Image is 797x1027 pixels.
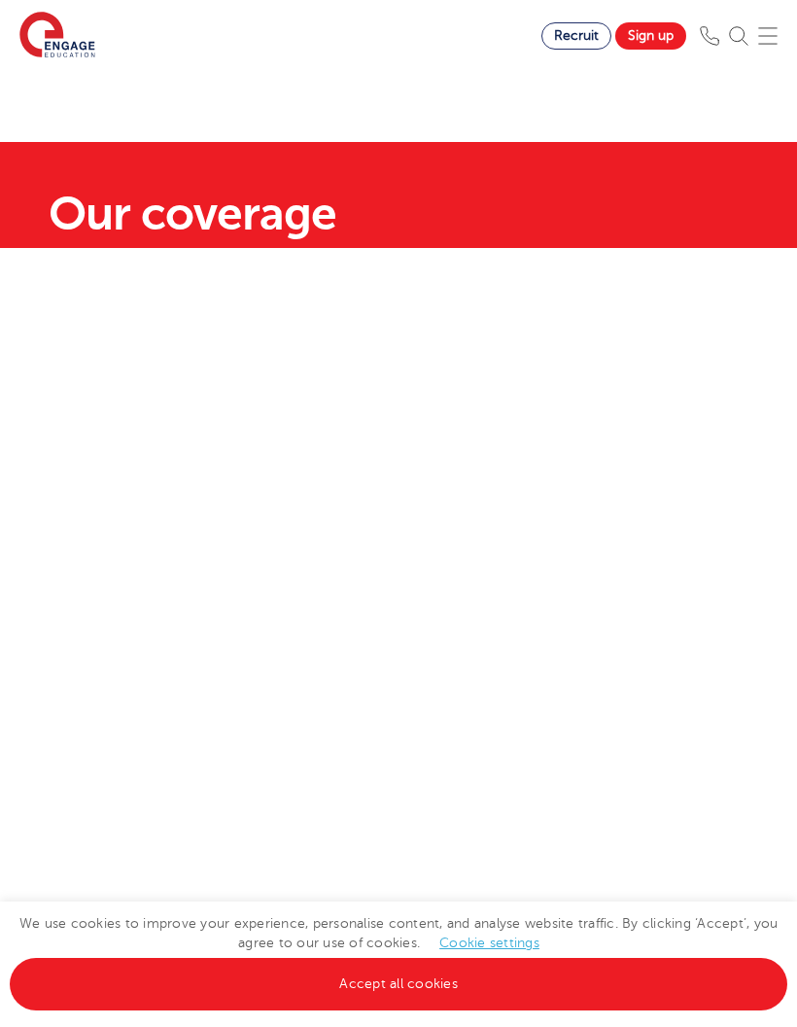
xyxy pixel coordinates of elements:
h1: Our coverage [49,191,748,237]
a: Recruit [541,22,611,50]
img: Engage Education [19,12,95,60]
a: Sign up [615,22,686,50]
span: Recruit [554,28,599,43]
img: Search [729,26,748,46]
a: Cookie settings [439,936,539,950]
a: Accept all cookies [10,958,787,1010]
img: Mobile Menu [758,26,778,46]
span: We use cookies to improve your experience, personalise content, and analyse website traffic. By c... [10,916,787,991]
img: Phone [700,26,719,46]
